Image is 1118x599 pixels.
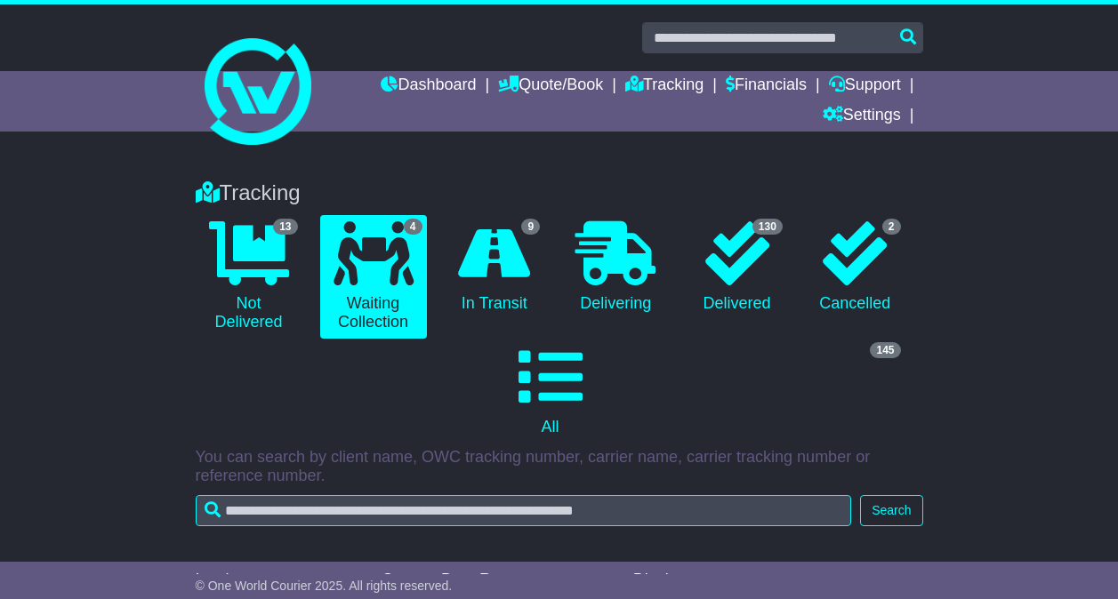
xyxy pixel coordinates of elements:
a: Settings [823,101,901,132]
a: 2 Cancelled [805,215,905,320]
p: You can search by client name, OWC tracking number, carrier name, carrier tracking number or refe... [196,448,923,486]
span: 130 [752,219,783,235]
div: Display [633,571,729,590]
a: 130 Delivered [687,215,787,320]
span: 9 [521,219,540,235]
div: Tracking [187,180,932,206]
a: Financials [726,71,807,101]
a: 13 Not Delivered [196,215,302,339]
a: Dashboard [381,71,476,101]
div: Invoice [196,571,365,590]
a: 145 All [196,339,905,443]
a: 9 In Transit [445,215,545,320]
span: 4 [404,219,422,235]
span: 145 [870,342,900,358]
button: Search [860,495,922,526]
a: Tracking [625,71,704,101]
span: © One World Courier 2025. All rights reserved. [196,579,453,593]
a: Quote/Book [498,71,603,101]
a: Support [829,71,901,101]
div: Custom Date Range [382,571,612,590]
a: Delivering [562,215,669,320]
a: 4 Waiting Collection [320,215,427,339]
span: 13 [273,219,297,235]
span: 2 [882,219,901,235]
